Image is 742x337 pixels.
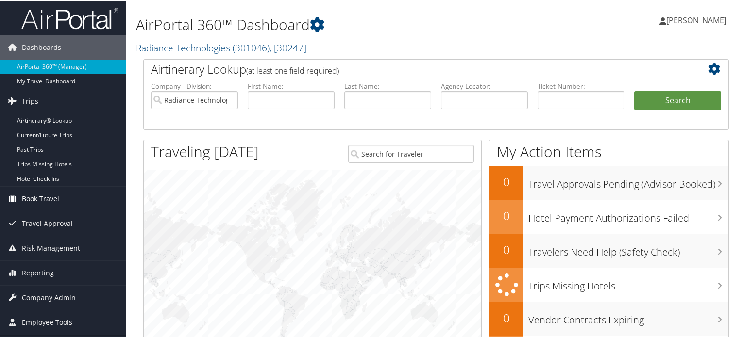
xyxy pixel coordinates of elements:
[22,210,73,235] span: Travel Approval
[634,90,721,110] button: Search
[344,80,431,90] label: Last Name:
[441,80,528,90] label: Agency Locator:
[528,273,728,292] h3: Trips Missing Hotels
[233,40,270,53] span: ( 301046 )
[22,235,80,259] span: Risk Management
[21,6,118,29] img: airportal-logo.png
[489,207,523,223] h2: 0
[348,144,474,162] input: Search for Traveler
[489,267,728,301] a: Trips Missing Hotels
[136,40,306,53] a: Radiance Technologies
[22,260,54,284] span: Reporting
[528,240,728,258] h3: Travelers Need Help (Safety Check)
[489,199,728,233] a: 0Hotel Payment Authorizations Failed
[270,40,306,53] span: , [ 30247 ]
[22,186,59,210] span: Book Travel
[489,301,728,335] a: 0Vendor Contracts Expiring
[22,285,76,309] span: Company Admin
[528,206,728,224] h3: Hotel Payment Authorizations Failed
[528,307,728,326] h3: Vendor Contracts Expiring
[489,165,728,199] a: 0Travel Approvals Pending (Advisor Booked)
[136,14,536,34] h1: AirPortal 360™ Dashboard
[489,241,523,257] h2: 0
[666,14,726,25] span: [PERSON_NAME]
[659,5,736,34] a: [PERSON_NAME]
[489,233,728,267] a: 0Travelers Need Help (Safety Check)
[538,80,624,90] label: Ticket Number:
[22,309,72,334] span: Employee Tools
[528,172,728,190] h3: Travel Approvals Pending (Advisor Booked)
[246,64,339,75] span: (at least one field required)
[22,34,61,59] span: Dashboards
[151,141,259,161] h1: Traveling [DATE]
[248,80,335,90] label: First Name:
[489,309,523,325] h2: 0
[489,173,523,189] h2: 0
[489,141,728,161] h1: My Action Items
[151,60,673,77] h2: Airtinerary Lookup
[22,88,38,112] span: Trips
[151,80,238,90] label: Company - Division:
